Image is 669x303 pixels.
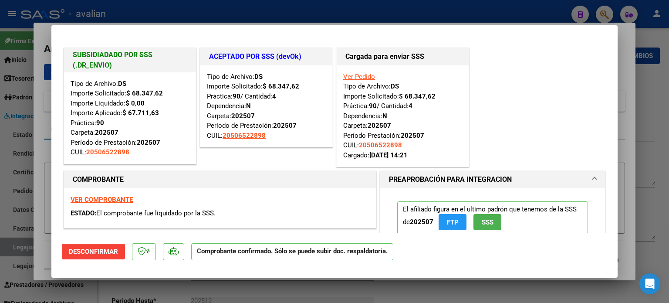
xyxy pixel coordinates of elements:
[96,119,104,127] strong: 90
[126,89,163,97] strong: $ 68.347,62
[410,218,433,226] strong: 202507
[482,218,493,226] span: SSS
[369,102,377,110] strong: 90
[639,273,660,294] div: Open Intercom Messenger
[73,175,124,184] strong: COMPROBANTE
[409,102,412,110] strong: 4
[223,132,266,140] span: 20506522898
[95,129,118,136] strong: 202507
[73,50,187,71] h1: SUBSIDIADADO POR SSS (.DR_ENVIO)
[369,151,408,159] strong: [DATE] 14:21
[191,243,393,260] p: Comprobante confirmado. Sólo se puede subir doc. respaldatoria.
[389,174,512,185] h1: PREAPROBACIÓN PARA INTEGRACION
[231,112,255,120] strong: 202507
[62,244,125,259] button: Desconfirmar
[86,148,129,156] span: 20506522898
[125,99,145,107] strong: $ 0,00
[397,201,588,234] p: El afiliado figura en el ultimo padrón que tenemos de la SSS de
[473,214,501,230] button: SSS
[122,109,159,117] strong: $ 67.711,63
[96,209,216,217] span: El comprobante fue liquidado por la SSS.
[263,82,299,90] strong: $ 68.347,62
[71,209,96,217] span: ESTADO:
[272,92,276,100] strong: 4
[207,72,326,141] div: Tipo de Archivo: Importe Solicitado: Práctica: / Cantidad: Dependencia: Carpeta: Período de Prest...
[343,73,375,81] a: Ver Pedido
[137,139,160,146] strong: 202507
[382,112,387,120] strong: N
[254,73,263,81] strong: DS
[439,214,466,230] button: FTP
[399,92,436,100] strong: $ 68.347,62
[246,102,251,110] strong: N
[380,171,605,188] mat-expansion-panel-header: PREAPROBACIÓN PARA INTEGRACION
[343,72,462,160] div: Tipo de Archivo: Importe Solicitado: Práctica: / Cantidad: Dependencia: Carpeta: Período Prestaci...
[69,248,118,255] span: Desconfirmar
[273,122,297,129] strong: 202507
[71,79,189,157] div: Tipo de Archivo: Importe Solicitado: Importe Liquidado: Importe Aplicado: Práctica: Carpeta: Perí...
[209,51,324,62] h1: ACEPTADO POR SSS (devOk)
[391,82,399,90] strong: DS
[359,141,402,149] span: 20506522898
[447,218,459,226] span: FTP
[233,92,240,100] strong: 90
[345,51,460,62] h1: Cargada para enviar SSS
[118,80,126,88] strong: DS
[401,132,424,140] strong: 202507
[368,122,391,129] strong: 202507
[71,196,133,204] a: VER COMPROBANTE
